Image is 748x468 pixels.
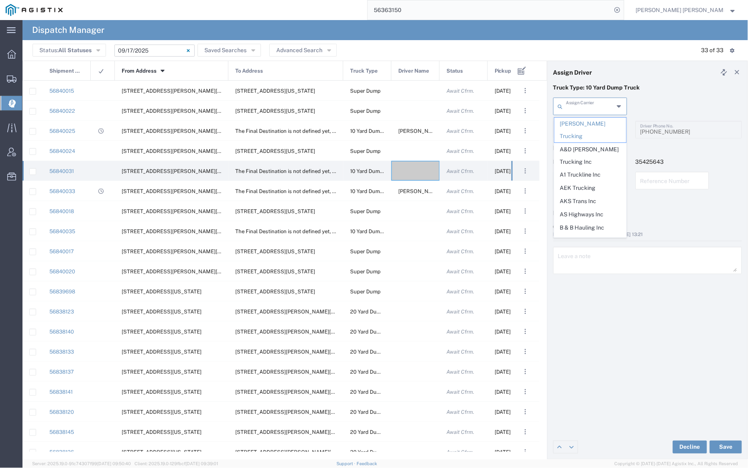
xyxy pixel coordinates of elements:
[32,461,131,466] span: Server: 2025.19.0-91c74307f99
[495,409,526,415] span: 09/17/2025, 06:00
[525,86,526,96] span: . . .
[525,186,526,196] span: . . .
[495,269,526,275] span: 09/17/2025, 06:45
[269,44,337,57] button: Advanced Search
[525,246,526,256] span: . . .
[525,407,526,417] span: . . .
[235,208,315,214] span: 6426 Hay Rd, Vacaville, California, 95687, United States
[122,409,202,415] span: 4801 Oakport St, Oakland, California, 94601, United States
[350,61,378,81] span: Truck Type
[495,248,526,254] span: 09/17/2025, 06:45
[185,461,218,466] span: [DATE] 09:39:01
[525,287,526,296] span: . . .
[58,47,92,53] span: All Statuses
[495,429,526,435] span: 09/17/2025, 06:30
[235,289,315,295] span: 10 Seaport Blvd, Redwood City, California, 94063, United States
[49,148,75,154] a: 56840024
[520,226,531,237] button: ...
[701,46,724,55] div: 33 of 33
[525,106,526,116] span: . . .
[122,389,202,395] span: 4801 Oakport St, Oakland, California, 94601, United States
[495,329,526,335] span: 09/17/2025, 06:30
[495,228,526,234] span: 09/17/2025, 07:00
[520,406,531,417] button: ...
[350,228,398,234] span: 10 Yard Dump Truck
[446,248,474,254] span: Await Cfrm.
[446,208,474,214] span: Await Cfrm.
[446,329,474,335] span: Await Cfrm.
[525,307,526,316] span: . . .
[446,309,474,315] span: Await Cfrm.
[235,108,315,114] span: 6426 Hay Rd, Vacaville, California, 95687, United States
[122,61,157,81] span: From Address
[49,389,73,395] a: 56838141
[495,108,526,114] span: 09/17/2025, 06:45
[520,386,531,397] button: ...
[49,228,75,234] a: 56840035
[554,234,626,247] span: Bains Brother Trucking
[553,223,742,231] div: Other
[495,289,526,295] span: 09/17/2025, 05:00
[49,409,74,415] a: 56838120
[446,168,474,174] span: Await Cfrm.
[235,329,359,335] span: 1601 Dixon Landing Rd, Milpitas, California, 95035, United States
[122,188,245,194] span: 910 Howell Mountain Rd, Angwin, California, United States
[122,148,245,154] span: 910 Howell Mountain Rd, Angwin, California, United States
[554,441,566,453] a: Edit previous row
[520,326,531,337] button: ...
[398,188,442,194] span: Rafael Pugga
[122,108,245,114] span: 910 Howell Mountain Rd, Angwin, California, United States
[636,158,709,166] p: 35425643
[525,226,526,236] span: . . .
[97,461,131,466] span: [DATE] 09:50:40
[520,426,531,437] button: ...
[235,88,315,94] span: 6426 Hay Rd, Vacaville, California, 95687, United States
[32,20,104,40] h4: Dispatch Manager
[350,168,398,174] span: 10 Yard Dump Truck
[49,329,74,335] a: 56838140
[495,88,526,94] span: 09/17/2025, 06:45
[495,168,526,174] span: 09/17/2025, 07:00
[446,409,474,415] span: Await Cfrm.
[350,108,381,114] span: Super Dump
[350,429,399,435] span: 20 Yard Dump Truck
[446,289,474,295] span: Await Cfrm.
[122,289,202,295] span: 6527 Calaveras Rd, Sunol, California, 94586, United States
[350,329,399,335] span: 20 Yard Dump Truck
[525,327,526,336] span: . . .
[446,369,474,375] span: Await Cfrm.
[495,349,526,355] span: 09/17/2025, 06:30
[235,228,475,234] span: The Final Destination is not defined yet, Angwin, California, United States
[554,182,626,194] span: AEK Trucking
[553,231,742,238] div: by Agistix [PERSON_NAME] [DATE] 13:21
[495,369,526,375] span: 09/17/2025, 06:30
[235,61,263,81] span: To Address
[135,461,218,466] span: Client: 2025.19.0-129fbcf
[235,429,359,435] span: 1601 Dixon Landing Rd, Milpitas, California, 95035, United States
[350,409,399,415] span: 20 Yard Dump Truck
[33,44,106,57] button: Status:All Statuses
[446,228,474,234] span: Await Cfrm.
[235,269,315,275] span: 6426 Hay Rd, Vacaville, California, 95687, United States
[350,289,381,295] span: Super Dump
[122,449,202,455] span: 4801 Oakport St, Oakland, California, 94601, United States
[525,267,526,276] span: . . .
[446,449,474,455] span: Await Cfrm.
[122,429,202,435] span: 4801 Oakport St, Oakland, California, 94601, United States
[122,248,245,254] span: 910 Howell Mountain Rd, Angwin, California, United States
[198,44,261,57] button: Saved Searches
[398,128,442,134] span: Dave Pimentel
[525,126,526,136] span: . . .
[122,168,245,174] span: 910 Howell Mountain Rd, Angwin, California, United States
[6,4,63,16] img: logo
[566,441,578,453] a: Edit next row
[520,125,531,136] button: ...
[49,248,74,254] a: 56840017
[525,367,526,376] span: . . .
[525,166,526,176] span: . . .
[520,85,531,96] button: ...
[49,108,75,114] a: 56840022
[446,128,474,134] span: Await Cfrm.
[235,128,475,134] span: The Final Destination is not defined yet, Angwin, California, United States
[520,145,531,157] button: ...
